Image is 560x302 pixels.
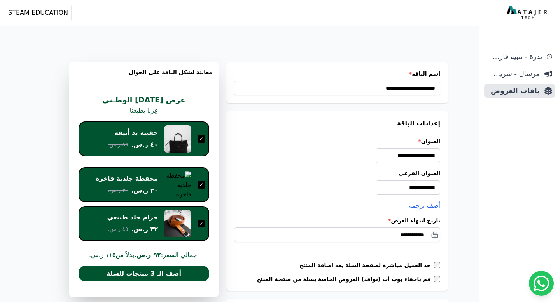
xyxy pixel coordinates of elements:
h3: معاينة لشكل الباقة على الجوال [75,68,212,85]
button: STEAM EDUCATION [5,5,72,21]
span: أضف ترجمة [409,202,440,209]
label: العنوان الفرعي [234,169,440,177]
label: تاريخ انتهاء العرض [234,217,440,224]
p: عِزّنا بطبعنا [79,106,209,115]
div: حزام جلد طبيعي [107,213,158,222]
b: ٩٢ ر.س. [134,251,161,259]
span: باقات العروض [487,85,540,96]
a: باقات العروض [484,84,555,98]
span: STEAM EDUCATION [8,8,68,17]
label: العنوان [234,137,440,145]
span: ٤٥ ر.س. [108,225,128,233]
h3: عرض [DATE] الوطـني [79,95,209,106]
span: ندرة - تنبية قارب علي النفاذ [487,51,542,62]
span: اجمالي السعر: بدلاً من [79,250,209,260]
img: محفظة جلدية فاخرة [164,171,191,198]
span: ٣٢ ر.س. [131,225,158,234]
s: ١١٥ ر.س. [89,251,115,259]
img: حقيبة يد أنيقة [164,125,191,153]
span: ٢٠ ر.س. [131,186,158,195]
label: قم باخفاء بوب أب (نوافذ) العروض الخاصة بسلة من صفحة المنتج [257,275,434,283]
img: MatajerTech Logo [507,6,549,20]
span: مرسال - شريط دعاية [487,68,540,79]
div: حقيبة يد أنيقة [115,128,158,137]
span: أضف الـ 3 منتجات للسلة [107,269,181,278]
label: خذ العميل مباشرة لصفحة السلة بعد اضافة المنتج [299,261,434,269]
label: اسم الباقة [234,70,440,78]
span: ٥٥ ر.س. [108,141,128,149]
a: مرسال - شريط دعاية [484,67,555,81]
img: حزام جلد طبيعي [164,210,191,237]
a: ندرة - تنبية قارب علي النفاذ [484,50,555,64]
button: أضف ترجمة [409,201,440,210]
h3: إعدادات الباقة [234,119,440,128]
div: محفظة جلدية فاخرة [96,174,158,183]
span: ٣٠ ر.س. [108,186,128,194]
button: أضف الـ 3 منتجات للسلة [79,266,209,281]
span: ٤٠ ر.س. [131,140,158,149]
div: + [79,157,209,167]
